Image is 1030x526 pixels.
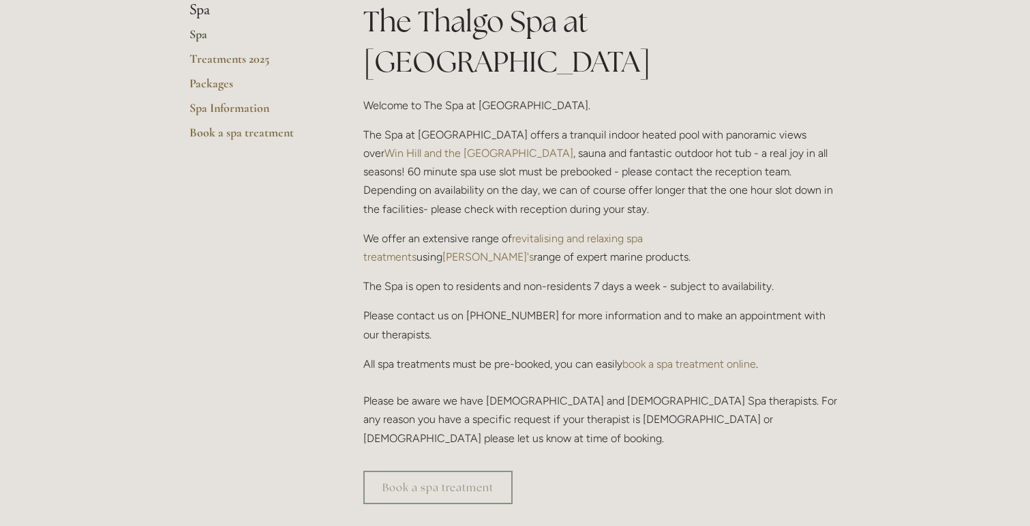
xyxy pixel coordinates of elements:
[384,147,573,160] a: Win Hill and the [GEOGRAPHIC_DATA]
[363,355,841,448] p: All spa treatments must be pre-booked, you can easily . Please be aware we have [DEMOGRAPHIC_DATA...
[190,1,320,19] li: Spa
[363,471,513,504] a: Book a spa treatment
[363,126,841,218] p: The Spa at [GEOGRAPHIC_DATA] offers a tranquil indoor heated pool with panoramic views over , sau...
[190,51,320,76] a: Treatments 2025
[363,306,841,343] p: Please contact us on [PHONE_NUMBER] for more information and to make an appointment with our ther...
[442,250,534,263] a: [PERSON_NAME]'s
[363,229,841,266] p: We offer an extensive range of using range of expert marine products.
[363,1,841,82] h1: The Thalgo Spa at [GEOGRAPHIC_DATA]
[190,100,320,125] a: Spa Information
[363,277,841,295] p: The Spa is open to residents and non-residents 7 days a week - subject to availability.
[622,357,756,370] a: book a spa treatment online
[190,76,320,100] a: Packages
[363,96,841,115] p: Welcome to The Spa at [GEOGRAPHIC_DATA].
[190,27,320,51] a: Spa
[190,125,320,149] a: Book a spa treatment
